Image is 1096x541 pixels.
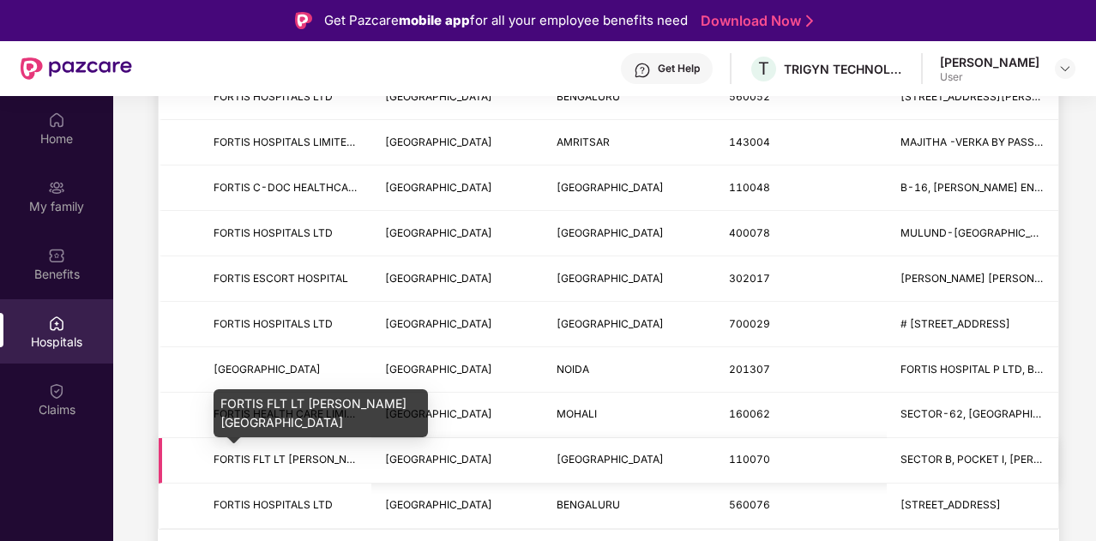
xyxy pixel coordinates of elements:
span: BENGALURU [557,498,620,511]
td: AMRITSAR [543,120,714,165]
td: JAIPUR [543,256,714,302]
td: MUMBAI [543,211,714,256]
span: [GEOGRAPHIC_DATA] [557,272,664,285]
td: DELHI [371,438,543,484]
td: FORTIS HOSPITALS LTD [200,211,371,256]
div: TRIGYN TECHNOLOGIES LIMITED [784,61,904,77]
td: SECTOR-62, SAS NAGAR (SAHIBZADA AJIT SINGH NAGAR), PHASE-VIII, MOHALI [887,393,1058,438]
td: BENGALURU [543,75,714,120]
td: FORTIS HOSPITAL [200,347,371,393]
span: [GEOGRAPHIC_DATA] [385,272,492,285]
div: User [940,70,1039,84]
img: svg+xml;base64,PHN2ZyBpZD0iSG9tZSIgeG1sbnM9Imh0dHA6Ly93d3cudzMub3JnLzIwMDAvc3ZnIiB3aWR0aD0iMjAiIG... [48,111,65,129]
img: svg+xml;base64,PHN2ZyBpZD0iQmVuZWZpdHMiIHhtbG5zPSJodHRwOi8vd3d3LnczLm9yZy8yMDAwL3N2ZyIgd2lkdGg9Ij... [48,247,65,264]
td: MAJITHA -VERKA BY PASS ROAD [887,120,1058,165]
div: Get Pazcare for all your employee benefits need [324,10,688,31]
td: WEST BENGAL [371,302,543,347]
span: [GEOGRAPHIC_DATA] [557,453,664,466]
img: svg+xml;base64,PHN2ZyBpZD0iQ2xhaW0iIHhtbG5zPSJodHRwOi8vd3d3LnczLm9yZy8yMDAwL3N2ZyIgd2lkdGg9IjIwIi... [48,382,65,400]
a: Download Now [701,12,808,30]
span: [GEOGRAPHIC_DATA] [385,135,492,148]
span: 700029 [729,317,770,330]
td: FORTIS HEALTH CARE LIMITED [200,393,371,438]
span: # [STREET_ADDRESS] [900,317,1010,330]
span: [GEOGRAPHIC_DATA] [385,90,492,103]
td: NOIDA [543,347,714,393]
td: FORTIS FLT LT RAJAN DHALL HOSPITAL [200,438,371,484]
td: KARNATAKA [371,75,543,120]
span: T [758,58,769,79]
span: [GEOGRAPHIC_DATA] [557,181,664,194]
img: svg+xml;base64,PHN2ZyBpZD0iSGVscC0zMngzMiIgeG1sbnM9Imh0dHA6Ly93d3cudzMub3JnLzIwMDAvc3ZnIiB3aWR0aD... [634,62,651,79]
img: svg+xml;base64,PHN2ZyBpZD0iSG9zcGl0YWxzIiB4bWxucz0iaHR0cDovL3d3dy53My5vcmcvMjAwMC9zdmciIHdpZHRoPS... [48,315,65,332]
td: PUNJAB [371,393,543,438]
td: FORTIS C-DOC HEALTHCARE LTD [200,165,371,211]
span: [STREET_ADDRESS] [900,498,1001,511]
strong: mobile app [399,12,470,28]
td: FORTIS HOSPITALS LTD [200,75,371,120]
img: svg+xml;base64,PHN2ZyB3aWR0aD0iMjAiIGhlaWdodD0iMjAiIHZpZXdCb3g9IjAgMCAyMCAyMCIgZmlsbD0ibm9uZSIgeG... [48,179,65,196]
span: BENGALURU [557,90,620,103]
span: 201307 [729,363,770,376]
span: FORTIS FLT LT [PERSON_NAME][GEOGRAPHIC_DATA] [214,453,480,466]
span: FORTIS HOSPITALS LTD [214,317,333,330]
span: [GEOGRAPHIC_DATA] [385,453,492,466]
span: AMRITSAR [557,135,610,148]
div: Get Help [658,62,700,75]
td: # 14, CUNNIGHAM ROAD [887,75,1058,120]
span: 143004 [729,135,770,148]
span: 110070 [729,453,770,466]
span: [GEOGRAPHIC_DATA] [385,498,492,511]
span: [GEOGRAPHIC_DATA] [385,226,492,239]
span: FORTIS HOSPITALS LIMITED, [GEOGRAPHIC_DATA] [214,135,467,148]
span: [GEOGRAPHIC_DATA] [385,407,492,420]
td: KOLKATA [543,302,714,347]
span: FORTIS HOSPITALS LTD [214,498,333,511]
td: KARNATAKA [371,484,543,529]
td: RAJASTHAN [371,256,543,302]
td: FORTIS ESCORT HOSPITAL [200,256,371,302]
img: svg+xml;base64,PHN2ZyBpZD0iRHJvcGRvd24tMzJ4MzIiIHhtbG5zPSJodHRwOi8vd3d3LnczLm9yZy8yMDAwL3N2ZyIgd2... [1058,62,1072,75]
td: FORTIS HOSPITAL P LTD, B-22 SECTOR-62 NOIDA UP [887,347,1058,393]
span: [GEOGRAPHIC_DATA] [385,317,492,330]
td: JAWAHAR LAL NEHRU MARG , MALVIYA NAGAR [887,256,1058,302]
span: MAJITHA -VERKA BY PASS ROAD [900,135,1066,148]
span: 160062 [729,407,770,420]
td: SECTOR B, POCKET I, ARUNA ASAF ALI MARG, VASANT KUNJ [887,438,1058,484]
td: MOHALI [543,393,714,438]
img: Logo [295,12,312,29]
span: MULUND-[GEOGRAPHIC_DATA] [900,226,1061,239]
span: [GEOGRAPHIC_DATA] [385,363,492,376]
span: FORTIS HOSPITALS LTD [214,226,333,239]
td: FORTIS HOSPITALS LTD [200,302,371,347]
td: NEW DELHI [543,165,714,211]
span: [GEOGRAPHIC_DATA] [557,317,664,330]
span: MOHALI [557,407,597,420]
td: UTTAR PRADESH [371,347,543,393]
span: [GEOGRAPHIC_DATA] [557,226,664,239]
span: NOIDA [557,363,589,376]
img: Stroke [806,12,813,30]
span: [GEOGRAPHIC_DATA] [385,181,492,194]
span: 302017 [729,272,770,285]
div: FORTIS FLT LT [PERSON_NAME][GEOGRAPHIC_DATA] [214,389,428,437]
td: DELHI [371,165,543,211]
td: B-16, CHIRAG ENCLAVE OPP. NEHRU PLACE [887,165,1058,211]
span: 400078 [729,226,770,239]
td: NEW DELHI [543,438,714,484]
td: FORTIS HOSPITALS LTD [200,484,371,529]
span: 560052 [729,90,770,103]
td: BENGALURU [543,484,714,529]
span: 110048 [729,181,770,194]
img: New Pazcare Logo [21,57,132,80]
td: # 111-A, RASHBEHARI AVENUE [887,302,1058,347]
td: MULUND-GOREGAON LINK ROAD [887,211,1058,256]
span: [GEOGRAPHIC_DATA] [214,363,321,376]
td: FORTIS HOSPITALS LIMITED, AMRITSAR [200,120,371,165]
span: 560076 [729,498,770,511]
span: FORTIS ESCORT HOSPITAL [214,272,348,285]
span: FORTIS HOSPITALS LTD [214,90,333,103]
span: FORTIS C-DOC HEALTHCARE LTD [214,181,383,194]
td: MAHARASHTRA [371,211,543,256]
td: PUNJAB [371,120,543,165]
